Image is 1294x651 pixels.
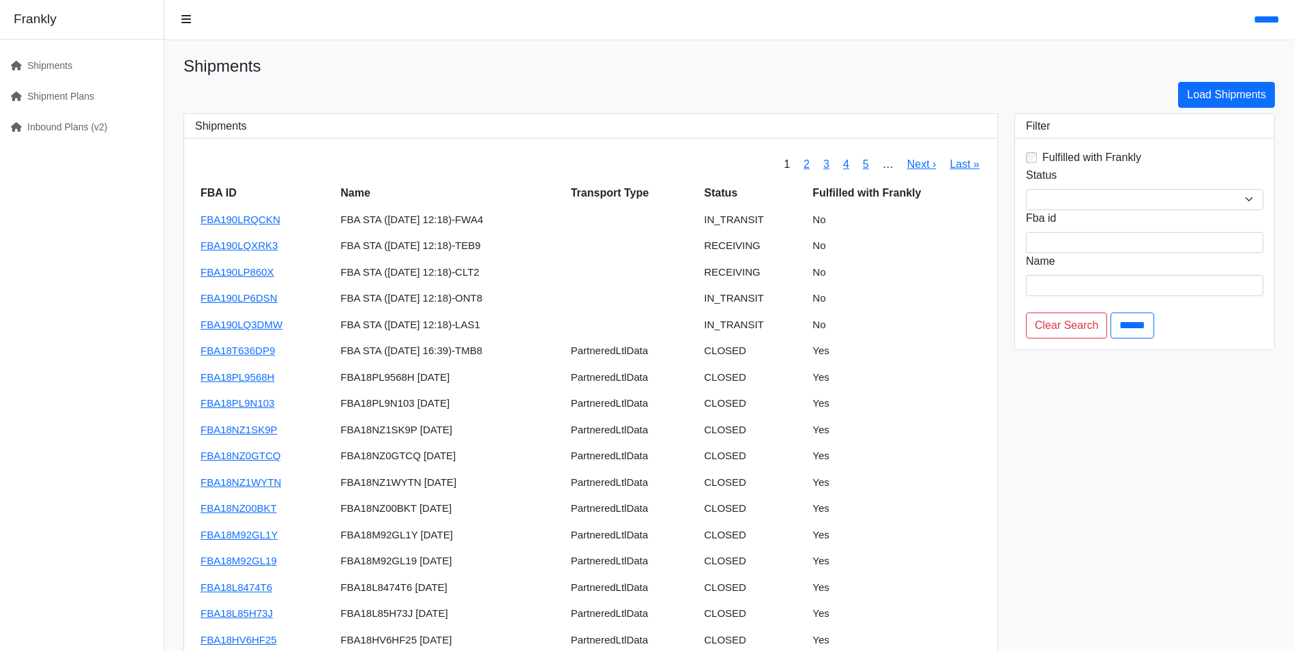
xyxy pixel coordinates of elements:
td: IN_TRANSIT [699,312,807,338]
h1: Shipments [183,57,1275,76]
td: FBA18NZ0GTCQ [DATE] [335,443,565,469]
td: Yes [807,417,986,444]
td: Yes [807,601,986,627]
td: Yes [807,390,986,417]
td: PartneredLtlData [565,469,699,496]
td: PartneredLtlData [565,443,699,469]
td: FBA18L85H73J [DATE] [335,601,565,627]
label: Fba id [1026,210,1056,227]
a: FBA18M92GL19 [201,555,277,566]
a: 5 [863,158,869,170]
th: Status [699,179,807,207]
td: CLOSED [699,522,807,549]
td: CLOSED [699,495,807,522]
a: Next › [907,158,937,170]
td: Yes [807,575,986,601]
label: Name [1026,253,1055,270]
td: FBA18M92GL19 [DATE] [335,548,565,575]
span: … [876,149,900,179]
td: FBA STA ([DATE] 12:18)-CLT2 [335,259,565,286]
th: Name [335,179,565,207]
a: FBA190LP6DSN [201,292,278,304]
a: Clear Search [1026,313,1107,338]
td: Yes [807,469,986,496]
td: CLOSED [699,390,807,417]
td: CLOSED [699,469,807,496]
td: IN_TRANSIT [699,285,807,312]
a: FBA18PL9568H [201,371,274,383]
td: CLOSED [699,443,807,469]
a: FBA190LRQCKN [201,214,280,225]
td: Yes [807,443,986,469]
th: Transport Type [565,179,699,207]
td: FBA18NZ1WYTN [DATE] [335,469,565,496]
nav: pager [777,149,986,179]
td: PartneredLtlData [565,495,699,522]
td: Yes [807,364,986,391]
th: FBA ID [195,179,335,207]
label: Status [1026,167,1057,184]
td: RECEIVING [699,233,807,259]
a: Last » [950,158,980,170]
a: FBA18NZ00BKT [201,502,277,514]
td: PartneredLtlData [565,338,699,364]
td: RECEIVING [699,259,807,286]
label: Fulfilled with Frankly [1042,149,1141,166]
a: FBA190LQ3DMW [201,319,282,330]
td: No [807,259,986,286]
td: CLOSED [699,575,807,601]
td: PartneredLtlData [565,601,699,627]
a: Load Shipments [1178,82,1275,108]
a: FBA190LQXRK3 [201,240,278,251]
td: No [807,207,986,233]
td: PartneredLtlData [565,390,699,417]
td: FBA STA ([DATE] 16:39)-TMB8 [335,338,565,364]
td: PartneredLtlData [565,548,699,575]
td: IN_TRANSIT [699,207,807,233]
td: No [807,233,986,259]
a: FBA18L85H73J [201,607,273,619]
a: FBA18NZ1WYTN [201,476,281,488]
th: Fulfilled with Frankly [807,179,986,207]
td: Yes [807,548,986,575]
td: CLOSED [699,417,807,444]
a: FBA18L8474T6 [201,581,272,593]
td: CLOSED [699,338,807,364]
h3: Filter [1026,119,1263,132]
a: FBA18NZ1SK9P [201,424,278,435]
td: FBA18PL9N103 [DATE] [335,390,565,417]
td: FBA18PL9568H [DATE] [335,364,565,391]
a: FBA18PL9N103 [201,397,274,409]
td: PartneredLtlData [565,575,699,601]
span: 1 [777,149,797,179]
td: Yes [807,522,986,549]
a: 4 [843,158,849,170]
td: CLOSED [699,548,807,575]
td: PartneredLtlData [565,364,699,391]
td: FBA STA ([DATE] 12:18)-FWA4 [335,207,565,233]
h3: Shipments [195,119,986,132]
td: FBA18M92GL1Y [DATE] [335,522,565,549]
td: CLOSED [699,601,807,627]
td: FBA STA ([DATE] 12:18)-TEB9 [335,233,565,259]
td: CLOSED [699,364,807,391]
td: No [807,312,986,338]
td: FBA18L8474T6 [DATE] [335,575,565,601]
a: 3 [823,158,829,170]
a: FBA18M92GL1Y [201,529,278,540]
a: FBA18T636DP9 [201,345,275,356]
td: FBA18NZ1SK9P [DATE] [335,417,565,444]
a: 2 [804,158,810,170]
td: FBA18NZ00BKT [DATE] [335,495,565,522]
a: FBA18HV6HF25 [201,634,277,646]
td: PartneredLtlData [565,417,699,444]
td: PartneredLtlData [565,522,699,549]
td: FBA STA ([DATE] 12:18)-ONT8 [335,285,565,312]
td: FBA STA ([DATE] 12:18)-LAS1 [335,312,565,338]
a: FBA190LP860X [201,266,274,278]
td: No [807,285,986,312]
td: Yes [807,338,986,364]
a: FBA18NZ0GTCQ [201,450,281,461]
td: Yes [807,495,986,522]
